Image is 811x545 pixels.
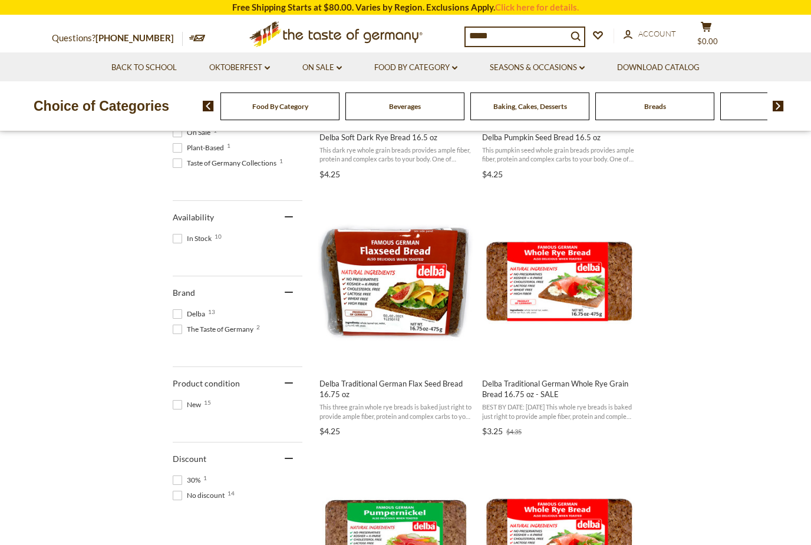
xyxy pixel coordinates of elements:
[688,21,724,51] button: $0.00
[493,102,567,111] a: Baking, Cakes, Desserts
[482,146,635,164] span: This pumpkin seed whole grain breads provides ample fiber, protein and complex carbs to your body...
[482,402,635,421] span: BEST BY DATE: [DATE] This whole rye breads is baked just right to provide ample fiber, protein an...
[173,288,195,298] span: Brand
[227,143,230,148] span: 1
[173,454,206,464] span: Discount
[482,378,635,399] span: Delba Traditional German Whole Rye Grain Bread 16.75 oz - SALE
[173,475,204,485] span: 30%
[95,32,174,43] a: [PHONE_NUMBER]
[173,309,209,319] span: Delba
[111,61,177,74] a: Back to School
[208,309,215,315] span: 13
[490,61,585,74] a: Seasons & Occasions
[638,29,676,38] span: Account
[173,158,280,169] span: Taste of Germany Collections
[318,193,474,440] a: Delba Traditional German Flax Seed Bread 16.75 oz
[204,399,211,405] span: 15
[374,61,457,74] a: Food By Category
[318,203,474,359] img: Delba Famous German Flaxseed Bread
[480,193,637,440] a: Delba Traditional German Whole Rye Grain Bread 16.75 oz - SALE
[624,28,676,41] a: Account
[173,233,215,244] span: In Stock
[773,101,784,111] img: next arrow
[173,212,214,222] span: Availability
[173,127,214,138] span: On Sale
[480,203,637,359] img: Delba Traditional German Whole Rye Grain Bread 16.75 oz - SALE
[215,233,222,239] span: 10
[173,143,228,153] span: Plant-Based
[279,158,283,164] span: 1
[203,475,207,481] span: 1
[389,102,421,111] a: Beverages
[506,428,522,435] span: $4.35
[319,132,472,143] span: Delba Soft Dark Rye Bread 16.5 oz
[319,426,340,436] span: $4.25
[482,169,503,179] span: $4.25
[173,490,228,501] span: No discount
[319,378,472,399] span: Delba Traditional German Flax Seed Bread 16.75 oz
[256,324,260,330] span: 2
[173,378,240,388] span: Product condition
[252,102,308,111] a: Food By Category
[697,37,718,46] span: $0.00
[213,127,217,133] span: 1
[203,101,214,111] img: previous arrow
[482,426,503,436] span: $3.25
[173,399,205,410] span: New
[228,490,235,496] span: 14
[495,2,579,12] a: Click here for details.
[319,402,472,421] span: This three grain whole rye breads is baked just right to provide ample fiber, protein and complex...
[482,132,635,143] span: Delba Pumpkin Seed Bread 16.5 oz
[173,324,257,335] span: The Taste of Germany
[319,146,472,164] span: This dark rye whole grain breads provides ample fiber, protein and complex carbs to your body. On...
[52,31,183,46] p: Questions?
[617,61,700,74] a: Download Catalog
[302,61,342,74] a: On Sale
[209,61,270,74] a: Oktoberfest
[319,169,340,179] span: $4.25
[644,102,666,111] a: Breads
